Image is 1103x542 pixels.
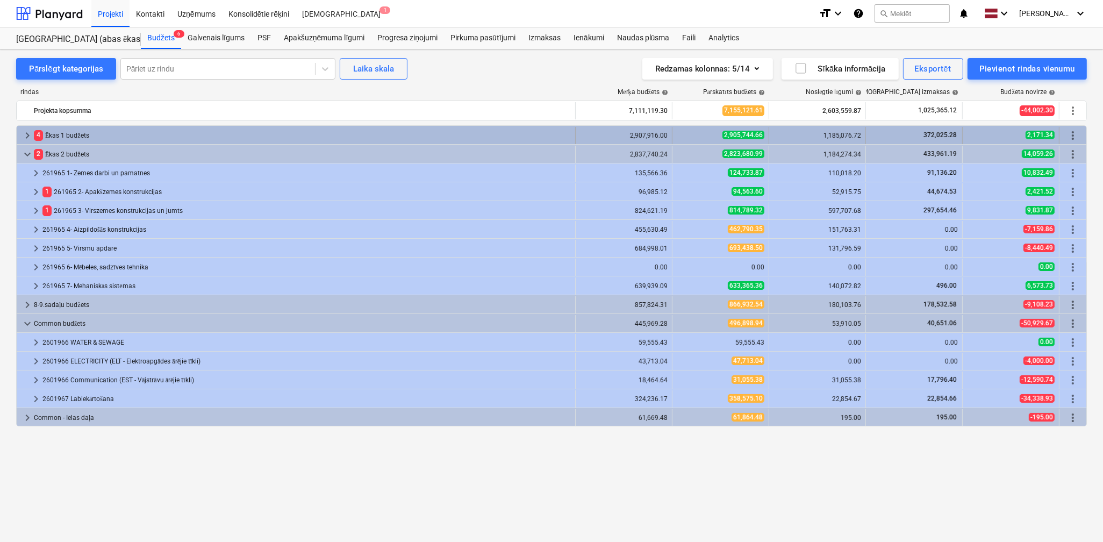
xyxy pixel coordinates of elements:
[42,259,571,276] div: 261965 6- Mēbeles, sadzīves tehnika
[773,102,861,119] div: 2,603,559.87
[30,336,42,349] span: keyboard_arrow_right
[732,356,764,365] span: 47,713.04
[1066,393,1079,405] span: Vairāk darbību
[773,282,861,290] div: 140,072.82
[773,151,861,158] div: 1,184,274.34
[580,132,668,139] div: 2,907,916.00
[1066,355,1079,368] span: Vairāk darbību
[42,334,571,351] div: 2601966 WATER & SEWAGE
[1049,490,1103,542] div: Chat Widget
[728,319,764,327] span: 496,898.94
[42,277,571,295] div: 261965 7- Mehaniskās sistēmas
[1026,206,1055,215] span: 9,831.87
[773,358,861,365] div: 0.00
[728,394,764,403] span: 358,575.10
[917,106,958,115] span: 1,025,365.12
[1066,298,1079,311] span: Vairāk darbību
[580,301,668,309] div: 857,824.31
[30,280,42,293] span: keyboard_arrow_right
[870,358,958,365] div: 0.00
[926,188,958,195] span: 44,674.53
[728,206,764,215] span: 814,789.32
[1020,105,1055,116] span: -44,002.30
[42,390,571,408] div: 2601967 Labiekārtošana
[1029,413,1055,422] span: -195.00
[16,34,128,45] div: [GEOGRAPHIC_DATA] (abas ēkas - PRJ2002936 un PRJ2002937) 2601965
[773,226,861,233] div: 151,763.31
[773,376,861,384] div: 31,055.38
[1038,338,1055,346] span: 0.00
[611,27,676,49] div: Naudas plūsma
[16,88,576,96] div: rindas
[870,339,958,346] div: 0.00
[728,300,764,309] span: 866,932.54
[1066,167,1079,180] span: Vairāk darbību
[580,188,668,196] div: 96,985.12
[773,320,861,327] div: 53,910.05
[1066,148,1079,161] span: Vairāk darbību
[580,358,668,365] div: 43,713.04
[998,7,1011,20] i: keyboard_arrow_down
[1026,187,1055,196] span: 2,421.52
[968,58,1087,80] button: Pievienot rindas vienumu
[935,282,958,289] span: 496.00
[42,221,571,238] div: 261965 4- Aizpildošās konstrukcijas
[642,58,773,80] button: Redzamas kolonnas:5/14
[773,395,861,403] div: 22,854.67
[1022,149,1055,158] span: 14,059.26
[277,27,371,49] a: Apakšuzņēmuma līgumi
[702,27,746,49] a: Analytics
[29,62,103,76] div: Pārslēgt kategorijas
[30,393,42,405] span: keyboard_arrow_right
[773,169,861,177] div: 110,018.20
[580,282,668,290] div: 639,939.09
[1019,9,1073,18] span: [PERSON_NAME]
[141,27,181,49] div: Budžets
[371,27,444,49] a: Progresa ziņojumi
[580,169,668,177] div: 135,566.36
[870,263,958,271] div: 0.00
[1066,104,1079,117] span: Vairāk darbību
[728,168,764,177] span: 124,733.87
[567,27,611,49] a: Ienākumi
[677,263,764,271] div: 0.00
[875,4,950,23] button: Meklēt
[926,376,958,383] span: 17,796.40
[922,131,958,139] span: 372,025.28
[853,88,958,96] div: [DEMOGRAPHIC_DATA] izmaksas
[1020,319,1055,327] span: -50,929.67
[773,263,861,271] div: 0.00
[722,105,764,116] span: 7,155,121.61
[1066,280,1079,293] span: Vairāk darbību
[444,27,522,49] a: Pirkuma pasūtījumi
[34,146,571,163] div: Ēkas 2 budžets
[522,27,567,49] div: Izmaksas
[618,88,668,96] div: Mērķa budžets
[1066,374,1079,387] span: Vairāk darbību
[794,62,886,76] div: Sīkāka informācija
[251,27,277,49] a: PSF
[853,89,862,96] span: help
[1023,225,1055,233] span: -7,159.86
[915,62,951,76] div: Eksportēt
[1023,244,1055,252] span: -8,440.49
[21,298,34,311] span: keyboard_arrow_right
[732,413,764,422] span: 61,864.48
[1074,7,1087,20] i: keyboard_arrow_down
[1020,394,1055,403] span: -34,338.93
[926,169,958,176] span: 91,136.20
[30,204,42,217] span: keyboard_arrow_right
[773,207,861,215] div: 597,707.68
[676,27,702,49] a: Faili
[353,62,394,76] div: Laika skala
[703,88,765,96] div: Pārskatīts budžets
[1066,223,1079,236] span: Vairāk darbību
[732,187,764,196] span: 94,563.60
[30,186,42,198] span: keyboard_arrow_right
[773,414,861,422] div: 195.00
[34,127,571,144] div: Ēkas 1 budžets
[30,374,42,387] span: keyboard_arrow_right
